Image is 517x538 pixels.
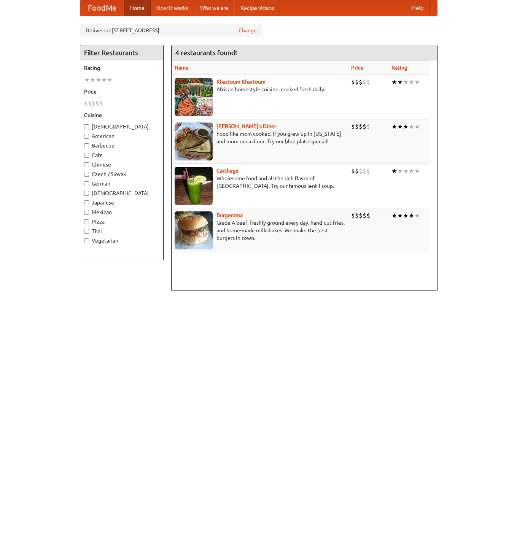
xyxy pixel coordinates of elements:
[84,153,89,158] input: Cafe
[391,65,407,71] a: Rating
[84,227,159,235] label: Thai
[95,76,101,84] li: ★
[397,78,403,86] li: ★
[397,122,403,131] li: ★
[175,211,213,249] img: burgerama.jpg
[80,45,163,60] h4: Filter Restaurants
[124,0,151,16] a: Home
[397,211,403,220] li: ★
[391,211,397,220] li: ★
[351,211,355,220] li: $
[409,167,414,175] li: ★
[84,208,159,216] label: Mexican
[84,170,159,178] label: Czech / Slovak
[363,78,366,86] li: $
[80,24,262,37] div: Deliver to: [STREET_ADDRESS]
[84,210,89,215] input: Mexican
[99,99,103,108] li: $
[403,78,409,86] li: ★
[84,132,159,140] label: American
[409,122,414,131] li: ★
[409,78,414,86] li: ★
[151,0,194,16] a: How it works
[414,122,420,131] li: ★
[84,88,159,95] h5: Price
[351,122,355,131] li: $
[92,99,95,108] li: $
[234,0,280,16] a: Recipe videos
[84,218,159,225] label: Pizza
[175,122,213,160] img: sallys.jpg
[403,122,409,131] li: ★
[84,143,89,148] input: Barbecue
[175,175,345,190] p: Wholesome food and all the rich flavor of [GEOGRAPHIC_DATA]. Try our famous lentil soup.
[175,49,237,56] ng-pluralize: 4 restaurants found!
[84,219,89,224] input: Pizza
[363,167,366,175] li: $
[355,211,359,220] li: $
[366,122,370,131] li: $
[216,168,239,174] a: Carthage
[101,76,107,84] li: ★
[351,78,355,86] li: $
[359,211,363,220] li: $
[107,76,113,84] li: ★
[84,161,159,168] label: Chinese
[175,130,345,145] p: Food like mom cooked, if you grew up in [US_STATE] and mom ran a diner. Try our blue plate special!
[84,229,89,234] input: Thai
[391,78,397,86] li: ★
[406,0,430,16] a: Help
[175,65,189,71] a: Name
[84,134,89,139] input: American
[403,211,409,220] li: ★
[80,0,124,16] a: FoodMe
[409,211,414,220] li: ★
[84,180,159,187] label: German
[351,65,364,71] a: Price
[88,99,92,108] li: $
[351,167,355,175] li: $
[397,167,403,175] li: ★
[84,99,88,108] li: $
[359,78,363,86] li: $
[84,142,159,149] label: Barbecue
[84,191,89,196] input: [DEMOGRAPHIC_DATA]
[391,122,397,131] li: ★
[414,167,420,175] li: ★
[175,86,345,93] p: African homestyle cuisine, cooked fresh daily.
[84,172,89,177] input: Czech / Slovak
[216,79,266,85] a: Khartoum Khartoum
[359,167,363,175] li: $
[414,211,420,220] li: ★
[363,211,366,220] li: $
[84,64,159,72] h5: Rating
[175,167,213,205] img: carthage.jpg
[84,123,159,130] label: [DEMOGRAPHIC_DATA]
[90,76,95,84] li: ★
[216,123,276,129] a: [PERSON_NAME]'s Diner
[84,199,159,206] label: Japanese
[355,78,359,86] li: $
[194,0,234,16] a: Who we are
[355,167,359,175] li: $
[84,189,159,197] label: [DEMOGRAPHIC_DATA]
[366,78,370,86] li: $
[84,162,89,167] input: Chinese
[363,122,366,131] li: $
[84,76,90,84] li: ★
[84,151,159,159] label: Cafe
[175,78,213,116] img: khartoum.jpg
[359,122,363,131] li: $
[84,238,89,243] input: Vegetarian
[84,200,89,205] input: Japanese
[414,78,420,86] li: ★
[403,167,409,175] li: ★
[355,122,359,131] li: $
[239,27,257,34] a: Change
[216,212,243,218] a: Burgerama
[391,167,397,175] li: ★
